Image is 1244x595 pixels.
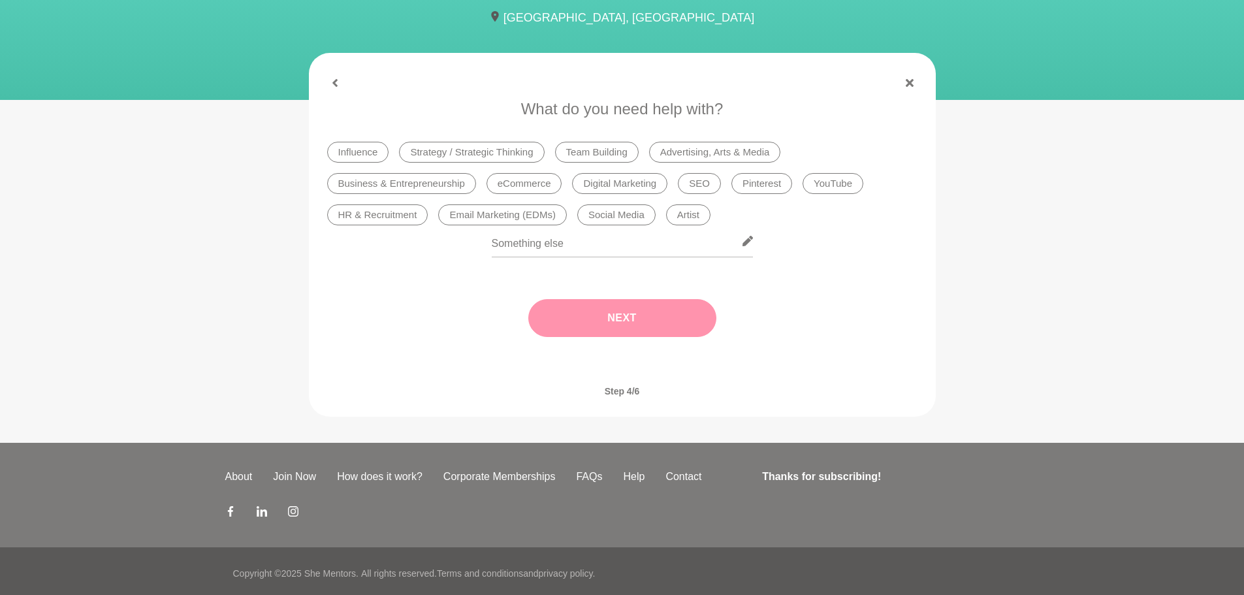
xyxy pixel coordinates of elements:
p: All rights reserved. and . [361,567,595,581]
a: Join Now [263,469,327,485]
a: Instagram [288,506,298,521]
a: How does it work? [327,469,433,485]
a: Help [613,469,655,485]
a: Facebook [225,506,236,521]
a: About [215,469,263,485]
h4: Thanks for subscribing! [762,469,1011,485]
a: Terms and conditions [437,568,523,579]
p: What do you need help with? [327,97,917,121]
span: Step 4/6 [589,371,656,411]
a: privacy policy [539,568,593,579]
input: Something else [492,225,753,257]
p: Copyright © 2025 She Mentors . [233,567,359,581]
a: Corporate Memberships [433,469,566,485]
a: LinkedIn [257,506,267,521]
p: [GEOGRAPHIC_DATA], [GEOGRAPHIC_DATA] [309,9,936,27]
a: Contact [655,469,712,485]
a: FAQs [566,469,613,485]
